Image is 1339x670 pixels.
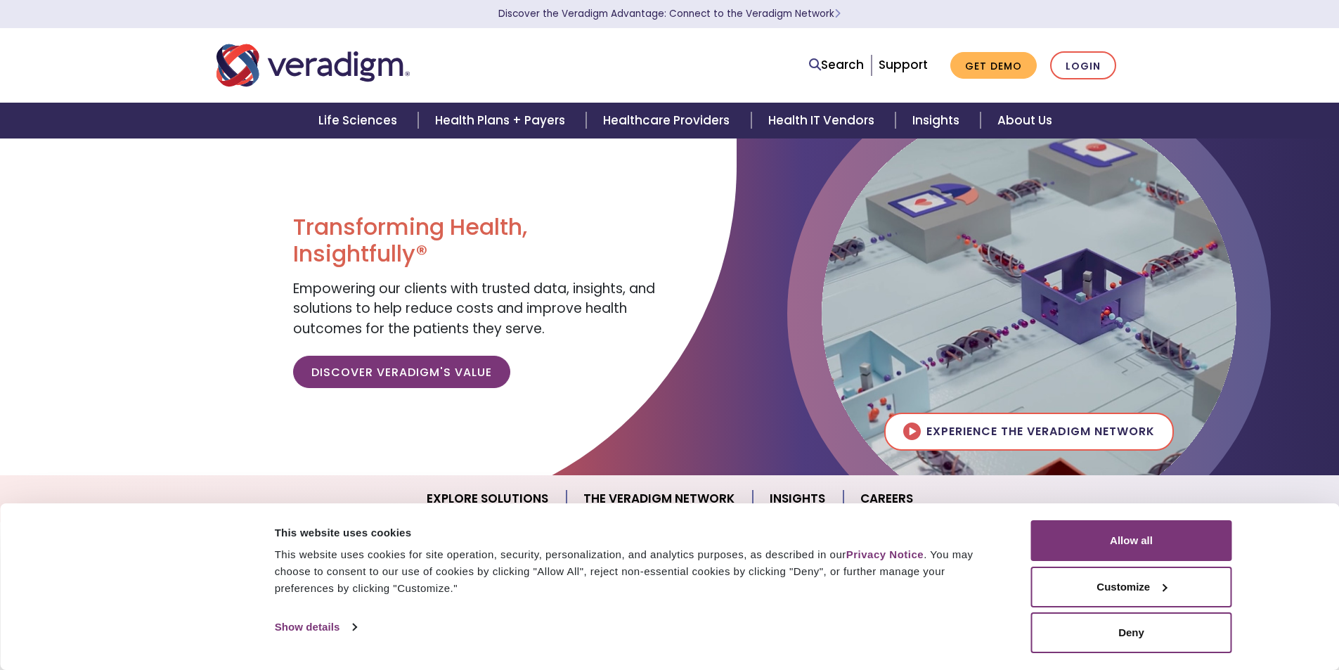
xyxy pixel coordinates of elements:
a: Login [1050,51,1116,80]
h1: Transforming Health, Insightfully® [293,214,659,268]
img: Veradigm logo [216,42,410,89]
div: This website uses cookies [275,524,1000,541]
a: Show details [275,617,356,638]
a: Careers [843,481,930,517]
button: Deny [1031,612,1232,653]
a: About Us [981,103,1069,138]
a: The Veradigm Network [567,481,753,517]
a: Health IT Vendors [751,103,895,138]
a: Get Demo [950,52,1037,79]
a: Privacy Notice [846,548,924,560]
a: Insights [895,103,981,138]
span: Empowering our clients with trusted data, insights, and solutions to help reduce costs and improv... [293,279,655,338]
a: Support [879,56,928,73]
a: Health Plans + Payers [418,103,586,138]
span: Learn More [834,7,841,20]
a: Discover Veradigm's Value [293,356,510,388]
a: Healthcare Providers [586,103,751,138]
a: Discover the Veradigm Advantage: Connect to the Veradigm NetworkLearn More [498,7,841,20]
button: Customize [1031,567,1232,607]
a: Search [809,56,864,75]
a: Explore Solutions [410,481,567,517]
a: Life Sciences [302,103,418,138]
div: This website uses cookies for site operation, security, personalization, and analytics purposes, ... [275,546,1000,597]
button: Allow all [1031,520,1232,561]
a: Insights [753,481,843,517]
